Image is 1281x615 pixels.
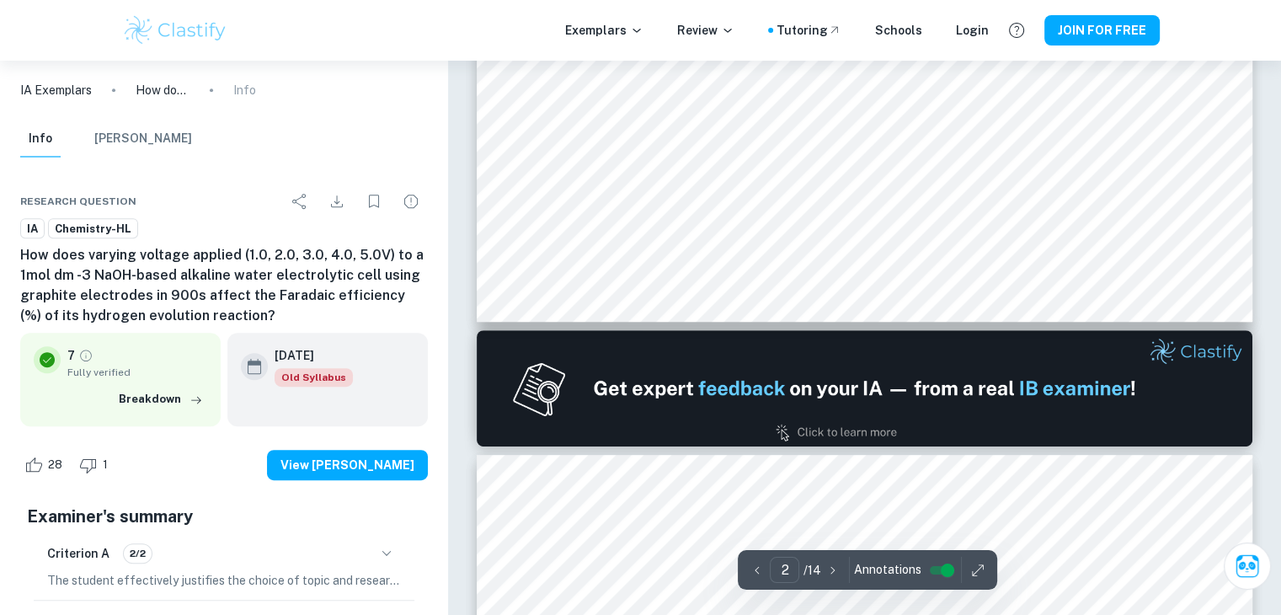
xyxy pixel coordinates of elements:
[1044,15,1160,45] button: JOIN FOR FREE
[275,368,353,387] div: Starting from the May 2025 session, the Chemistry IA requirements have changed. It's OK to refer ...
[320,184,354,218] div: Download
[275,368,353,387] span: Old Syllabus
[67,365,207,380] span: Fully verified
[93,457,117,473] span: 1
[20,245,428,326] h6: How does varying voltage applied (1.0, 2.0, 3.0, 4.0, 5.0V) to a 1mol dm -3 NaOH-based alkaline w...
[27,504,421,529] h5: Examiner's summary
[283,184,317,218] div: Share
[124,546,152,561] span: 2/2
[78,348,93,363] a: Grade fully verified
[233,81,256,99] p: Info
[875,21,922,40] a: Schools
[20,81,92,99] a: IA Exemplars
[122,13,229,47] img: Clastify logo
[115,387,207,412] button: Breakdown
[49,221,137,238] span: Chemistry-HL
[394,184,428,218] div: Report issue
[47,571,401,590] p: The student effectively justifies the choice of topic and research question by emphasizing the gl...
[75,452,117,479] div: Dislike
[20,120,61,158] button: Info
[20,218,45,239] a: IA
[21,221,44,238] span: IA
[803,561,820,580] p: / 14
[136,81,189,99] p: How does varying voltage applied (1.0, 2.0, 3.0, 4.0, 5.0V) to a 1mol dm -3 NaOH-based alkaline w...
[275,346,339,365] h6: [DATE]
[677,21,734,40] p: Review
[357,184,391,218] div: Bookmark
[1224,543,1271,590] button: Ask Clai
[39,457,72,473] span: 28
[47,544,109,563] h6: Criterion A
[565,21,643,40] p: Exemplars
[20,452,72,479] div: Like
[853,561,921,579] span: Annotations
[477,330,1253,447] img: Ad
[67,346,75,365] p: 7
[956,21,989,40] a: Login
[267,450,428,480] button: View [PERSON_NAME]
[94,120,192,158] button: [PERSON_NAME]
[20,194,136,209] span: Research question
[1002,16,1031,45] button: Help and Feedback
[48,218,138,239] a: Chemistry-HL
[777,21,841,40] a: Tutoring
